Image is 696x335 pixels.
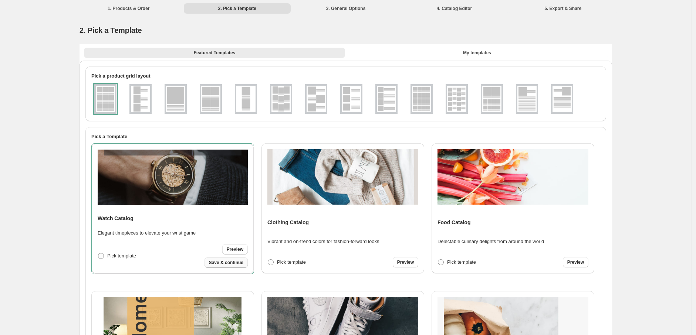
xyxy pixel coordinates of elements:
p: Vibrant and on-trend colors for fashion-forward looks [267,238,379,245]
a: Preview [393,257,418,267]
span: Pick template [447,259,476,265]
span: My templates [463,50,491,56]
img: g1x4v1 [377,86,396,112]
img: g2x1_4x2v1 [482,86,501,112]
h4: Food Catalog [437,219,470,226]
img: g1x3v3 [342,86,361,112]
h2: Pick a Template [91,133,600,140]
img: g1x3v1 [131,86,150,112]
h4: Watch Catalog [98,215,134,222]
p: Elegant timepieces to elevate your wrist game [98,229,196,237]
a: Preview [222,244,248,254]
img: g1x1v2 [517,86,537,112]
img: g2x2v1 [201,86,220,112]
span: Save & continue [209,260,243,266]
img: g1x1v3 [553,86,572,112]
span: Pick template [107,253,136,259]
h2: Pick a product grid layout [91,72,600,80]
span: Preview [397,259,414,265]
span: Featured Templates [194,50,235,56]
img: g3x3v2 [271,86,291,112]
span: Pick template [277,259,306,265]
img: g2x5v1 [447,86,466,112]
img: g4x4v1 [412,86,431,112]
h4: Clothing Catalog [267,219,309,226]
img: g1x1v1 [166,86,185,112]
img: g1x3v2 [307,86,326,112]
button: Save & continue [205,257,248,268]
p: Delectable culinary delights from around the world [437,238,544,245]
span: Preview [227,246,243,252]
img: g1x2v1 [236,86,256,112]
span: 2. Pick a Template [80,26,142,34]
a: Preview [563,257,588,267]
span: Preview [567,259,584,265]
